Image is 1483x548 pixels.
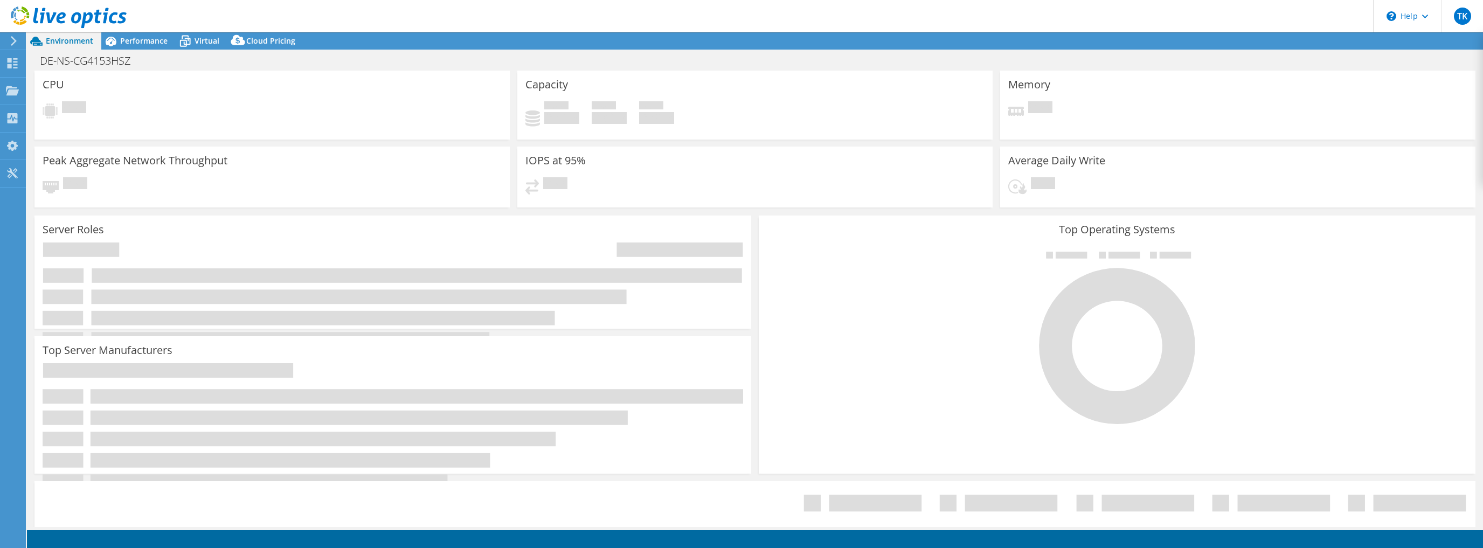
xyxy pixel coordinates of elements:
h3: Top Server Manufacturers [43,344,172,356]
span: Used [544,101,569,112]
span: TK [1454,8,1471,25]
span: Pending [1031,177,1055,192]
h3: Capacity [525,79,568,91]
span: Pending [1028,101,1052,116]
span: Pending [543,177,567,192]
h1: DE-NS-CG4153HSZ [35,55,148,67]
svg: \n [1387,11,1396,21]
h3: IOPS at 95% [525,155,586,167]
span: Pending [62,101,86,116]
h3: CPU [43,79,64,91]
span: Pending [63,177,87,192]
span: Virtual [195,36,219,46]
span: Cloud Pricing [246,36,295,46]
h4: 0 GiB [592,112,627,124]
h4: 0 GiB [639,112,674,124]
span: Free [592,101,616,112]
h3: Top Operating Systems [767,224,1467,235]
h4: 0 GiB [544,112,579,124]
span: Total [639,101,663,112]
span: Performance [120,36,168,46]
h3: Server Roles [43,224,104,235]
h3: Peak Aggregate Network Throughput [43,155,227,167]
span: Environment [46,36,93,46]
h3: Memory [1008,79,1050,91]
h3: Average Daily Write [1008,155,1105,167]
